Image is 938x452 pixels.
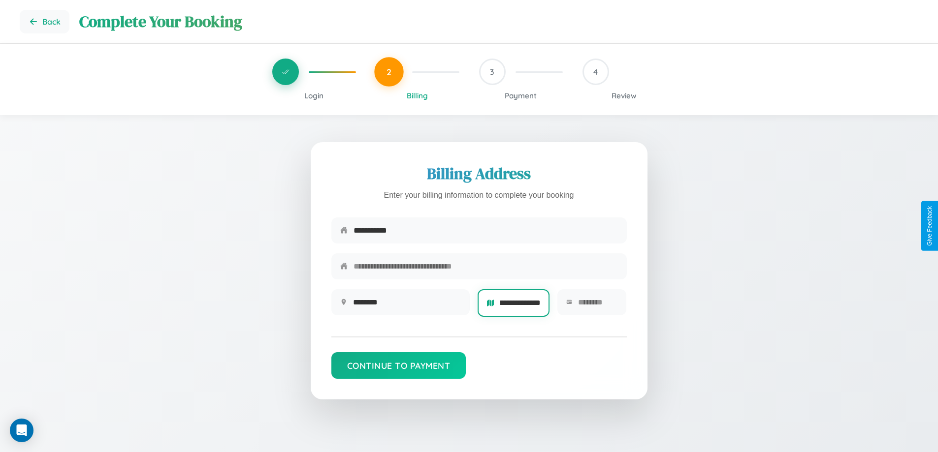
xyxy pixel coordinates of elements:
[505,91,537,100] span: Payment
[407,91,428,100] span: Billing
[612,91,637,100] span: Review
[331,188,627,203] p: Enter your billing information to complete your booking
[20,10,69,33] button: Go back
[10,419,33,442] div: Open Intercom Messenger
[331,163,627,184] h2: Billing Address
[926,206,933,246] div: Give Feedback
[304,91,323,100] span: Login
[331,352,466,379] button: Continue to Payment
[593,67,598,77] span: 4
[490,67,494,77] span: 3
[79,11,918,32] h1: Complete Your Booking
[387,66,391,77] span: 2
